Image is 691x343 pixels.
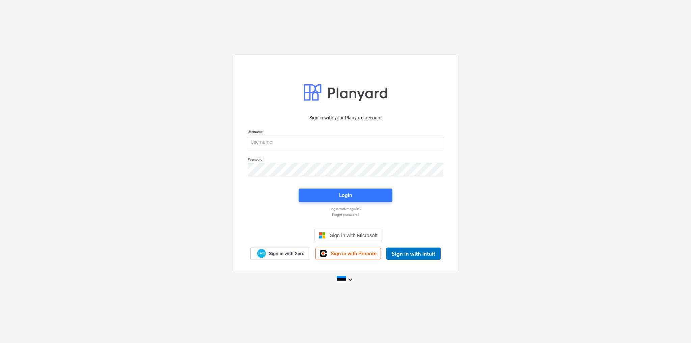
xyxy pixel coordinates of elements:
[331,251,377,257] span: Sign in with Procore
[299,189,392,202] button: Login
[315,248,381,259] a: Sign in with Procore
[244,207,447,211] a: Log in with magic link
[248,114,443,121] p: Sign in with your Planyard account
[257,249,266,258] img: Xero logo
[330,232,378,238] span: Sign in with Microsoft
[269,251,304,257] span: Sign in with Xero
[248,130,443,135] p: Username
[248,157,443,163] p: Password
[248,136,443,149] input: Username
[319,232,326,239] img: Microsoft logo
[339,191,352,200] div: Login
[346,276,354,284] i: keyboard_arrow_down
[244,212,447,217] a: Forgot password?
[250,248,310,259] a: Sign in with Xero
